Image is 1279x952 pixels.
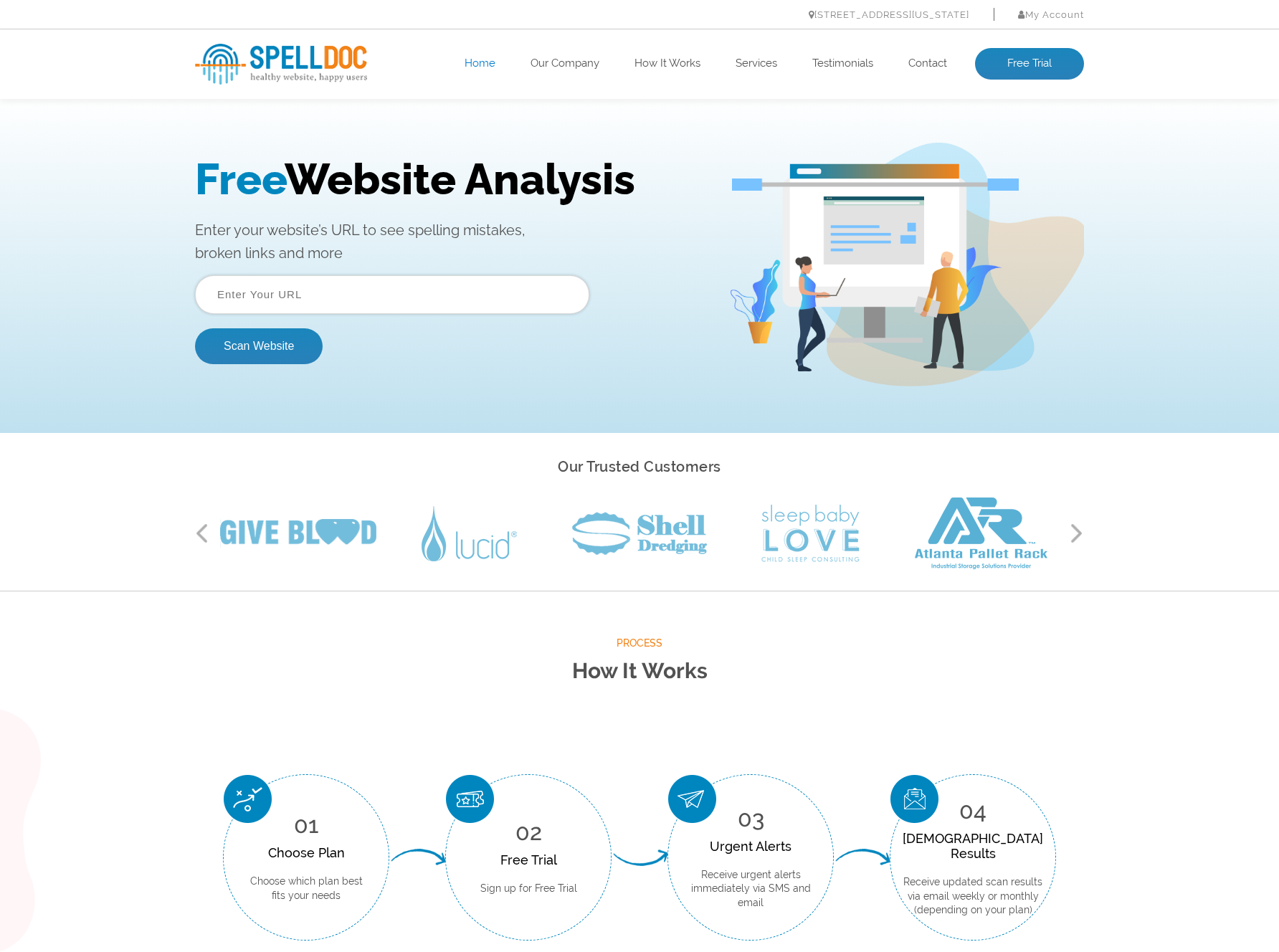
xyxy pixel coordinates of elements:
[195,523,209,544] button: Previous
[245,875,367,903] p: Choose which plan best fits your needs
[890,775,938,823] img: Scan Result
[480,852,577,867] div: Free Trial
[195,634,1084,652] span: Process
[195,123,707,168] p: Enter your website’s URL to see spelling mistakes, broken links and more
[195,652,1084,690] h2: How It Works
[668,775,716,823] img: Urgent Alerts
[195,58,285,108] span: Free
[572,512,707,555] img: Shell Dredging
[728,47,1084,290] img: Free Webiste Analysis
[515,819,542,845] span: 02
[738,805,764,832] span: 03
[903,831,1043,861] div: [DEMOGRAPHIC_DATA] Results
[480,882,577,896] p: Sign up for Free Trial
[220,519,376,548] img: Give Blood
[690,868,812,910] p: Receive urgent alerts immediately via SMS and email
[446,775,494,823] img: Free Trial
[903,875,1043,918] p: Receive updated scan results via email weekly or monthly (depending on your plan)
[690,839,812,854] div: Urgent Alerts
[195,232,323,268] button: Scan Website
[761,505,860,562] img: Sleep Baby Love
[732,82,1019,95] img: Free Webiste Analysis
[294,811,318,838] span: 01
[195,179,589,218] input: Enter Your URL
[1070,523,1084,544] button: Next
[224,775,272,823] img: Choose Plan
[195,58,707,108] h1: Website Analysis
[245,845,367,860] div: Choose Plan
[422,506,517,561] img: Lucid
[195,454,1084,480] h2: Our Trusted Customers
[959,797,986,824] span: 04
